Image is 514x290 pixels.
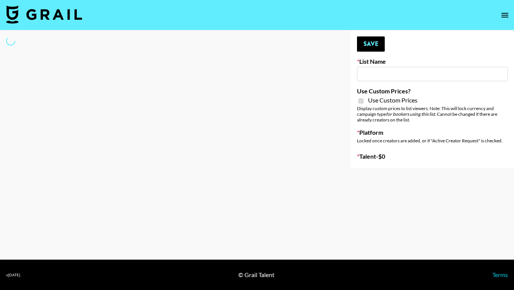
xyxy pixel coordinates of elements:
span: Use Custom Prices [368,96,417,104]
div: Display custom prices to list viewers. Note: This will lock currency and campaign type . Cannot b... [357,106,508,123]
label: Platform [357,129,508,136]
button: open drawer [497,8,512,23]
label: Use Custom Prices? [357,87,508,95]
button: Save [357,36,385,52]
em: for bookers using this list [386,111,435,117]
div: © Grail Talent [238,271,274,279]
div: Locked once creators are added, or if "Active Creator Request" is checked. [357,138,508,143]
img: Grail Talent [6,5,82,24]
a: Terms [492,271,508,278]
label: List Name [357,58,508,65]
label: Talent - $ 0 [357,153,508,160]
div: v [DATE] [6,273,20,277]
